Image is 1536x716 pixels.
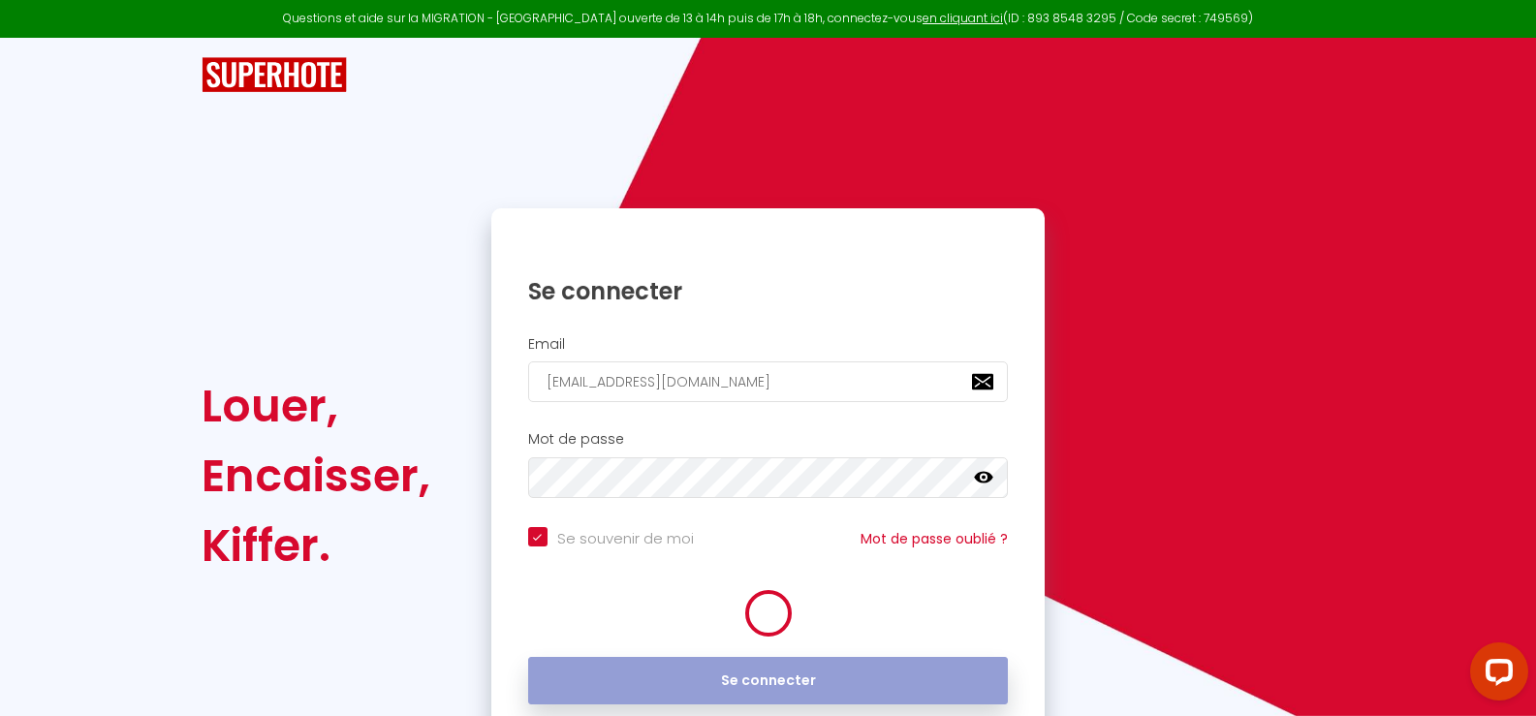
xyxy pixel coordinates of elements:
div: Kiffer. [202,511,430,580]
h1: Se connecter [528,276,1009,306]
a: en cliquant ici [923,10,1003,26]
h2: Email [528,336,1009,353]
div: Encaisser, [202,441,430,511]
div: Louer, [202,371,430,441]
button: Se connecter [528,657,1009,705]
input: Ton Email [528,361,1009,402]
img: SuperHote logo [202,57,347,93]
iframe: LiveChat chat widget [1455,635,1536,716]
a: Mot de passe oublié ? [861,529,1008,548]
h2: Mot de passe [528,431,1009,448]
